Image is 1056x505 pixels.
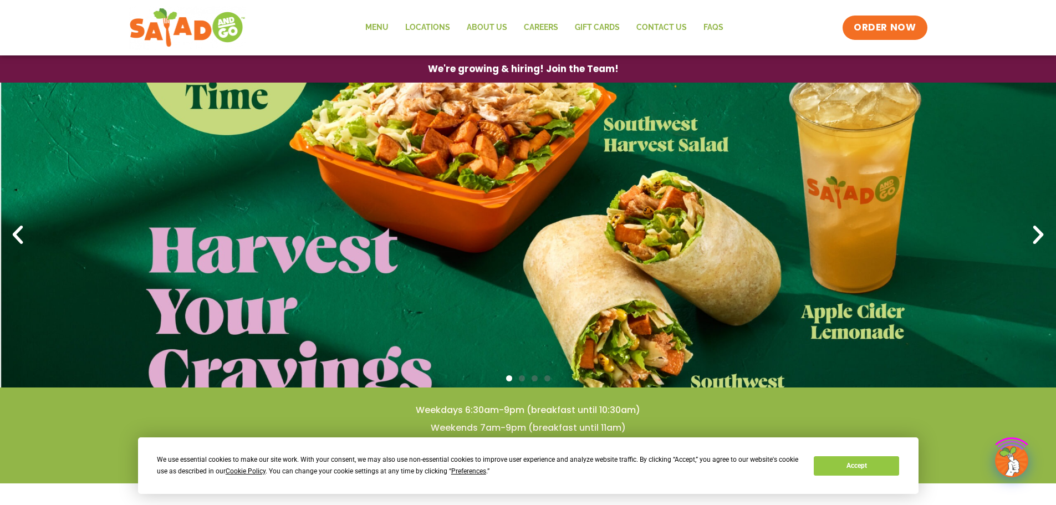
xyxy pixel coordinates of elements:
[544,375,550,381] span: Go to slide 4
[843,16,927,40] a: ORDER NOW
[428,64,619,74] span: We're growing & hiring! Join the Team!
[22,404,1034,416] h4: Weekdays 6:30am-9pm (breakfast until 10:30am)
[854,21,916,34] span: ORDER NOW
[226,467,266,475] span: Cookie Policy
[357,15,732,40] nav: Menu
[157,454,800,477] div: We use essential cookies to make our site work. With your consent, we may also use non-essential ...
[451,467,486,475] span: Preferences
[532,375,538,381] span: Go to slide 3
[1026,223,1050,247] div: Next slide
[516,15,567,40] a: Careers
[628,15,695,40] a: Contact Us
[695,15,732,40] a: FAQs
[357,15,397,40] a: Menu
[567,15,628,40] a: GIFT CARDS
[814,456,899,476] button: Accept
[129,6,246,50] img: new-SAG-logo-768×292
[411,56,635,82] a: We're growing & hiring! Join the Team!
[6,223,30,247] div: Previous slide
[458,15,516,40] a: About Us
[22,422,1034,434] h4: Weekends 7am-9pm (breakfast until 11am)
[519,375,525,381] span: Go to slide 2
[397,15,458,40] a: Locations
[506,375,512,381] span: Go to slide 1
[138,437,919,494] div: Cookie Consent Prompt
